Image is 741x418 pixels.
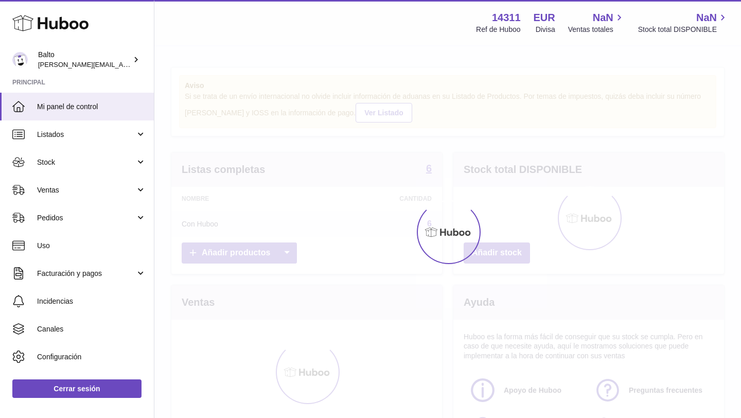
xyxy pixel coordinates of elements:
[37,269,135,278] span: Facturación y pagos
[38,60,206,68] span: [PERSON_NAME][EMAIL_ADDRESS][DOMAIN_NAME]
[638,11,729,34] a: NaN Stock total DISPONIBLE
[568,11,625,34] a: NaN Ventas totales
[37,213,135,223] span: Pedidos
[37,241,146,251] span: Uso
[534,11,555,25] strong: EUR
[37,352,146,362] span: Configuración
[492,11,521,25] strong: 14311
[38,50,131,69] div: Balto
[536,25,555,34] div: Divisa
[638,25,729,34] span: Stock total DISPONIBLE
[12,379,142,398] a: Cerrar sesión
[37,130,135,140] span: Listados
[476,25,520,34] div: Ref de Huboo
[37,158,135,167] span: Stock
[568,25,625,34] span: Ventas totales
[12,52,28,67] img: dani@balto.fr
[37,102,146,112] span: Mi panel de control
[37,185,135,195] span: Ventas
[37,324,146,334] span: Canales
[593,11,613,25] span: NaN
[696,11,717,25] span: NaN
[37,297,146,306] span: Incidencias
